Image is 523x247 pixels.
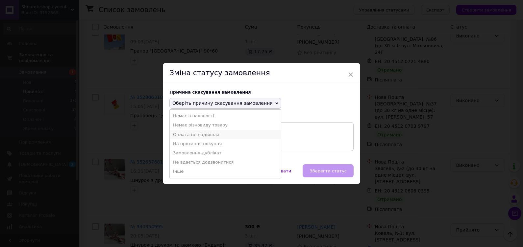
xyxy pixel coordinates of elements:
[172,101,273,106] span: Оберіть причину скасування замовлення
[170,167,281,176] li: Інше
[163,63,360,83] div: Зміна статусу замовлення
[170,158,281,167] li: Не вдається додзвонитися
[348,69,354,80] span: ×
[170,130,281,139] li: Оплата не надійшла
[170,148,281,158] li: Замовлення-дублікат
[170,121,281,130] li: Немає різновиду товару
[170,139,281,148] li: На прохання покупця
[170,111,281,121] li: Немає в наявності
[169,90,354,95] div: Причина скасування замовлення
